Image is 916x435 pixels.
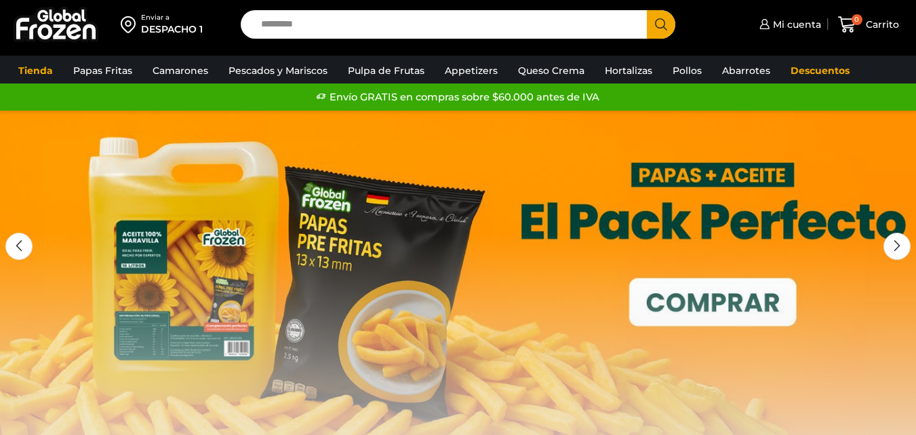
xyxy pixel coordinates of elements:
[121,13,141,36] img: address-field-icon.svg
[666,58,709,83] a: Pollos
[12,58,60,83] a: Tienda
[146,58,215,83] a: Camarones
[756,11,821,38] a: Mi cuenta
[66,58,139,83] a: Papas Fritas
[852,14,862,25] span: 0
[141,22,203,36] div: DESPACHO 1
[341,58,431,83] a: Pulpa de Frutas
[141,13,203,22] div: Enviar a
[862,18,899,31] span: Carrito
[770,18,821,31] span: Mi cuenta
[835,9,902,41] a: 0 Carrito
[784,58,856,83] a: Descuentos
[715,58,777,83] a: Abarrotes
[222,58,334,83] a: Pescados y Mariscos
[438,58,504,83] a: Appetizers
[647,10,675,39] button: Search button
[511,58,591,83] a: Queso Crema
[598,58,659,83] a: Hortalizas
